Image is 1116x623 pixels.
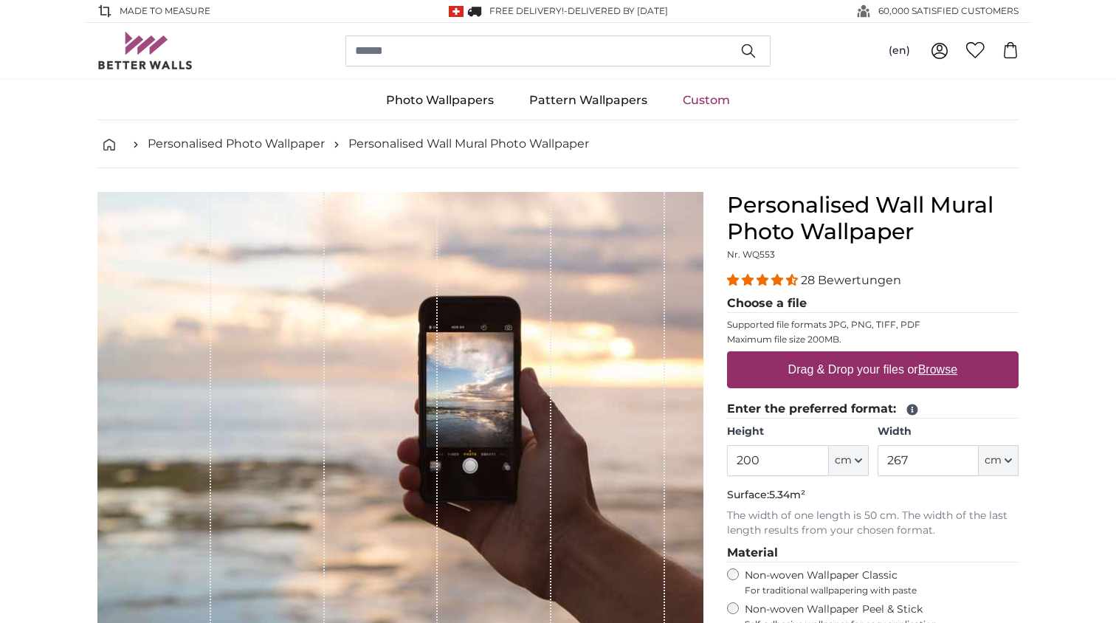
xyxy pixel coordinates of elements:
p: Supported file formats JPG, PNG, TIFF, PDF [727,319,1019,331]
a: Personalised Photo Wallpaper [148,135,325,153]
button: cm [979,445,1019,476]
span: cm [985,453,1002,468]
p: The width of one length is 50 cm. The width of the last length results from your chosen format. [727,509,1019,538]
p: Maximum file size 200MB. [727,334,1019,345]
a: Personalised Wall Mural Photo Wallpaper [348,135,589,153]
a: Custom [665,81,748,120]
legend: Material [727,544,1019,562]
button: (en) [877,38,922,64]
label: Non-woven Wallpaper Classic [745,568,1019,596]
a: Pattern Wallpapers [512,81,665,120]
p: Surface: [727,488,1019,503]
h1: Personalised Wall Mural Photo Wallpaper [727,192,1019,245]
span: 28 Bewertungen [801,273,901,287]
a: Photo Wallpapers [368,81,512,120]
nav: breadcrumbs [97,120,1019,168]
span: - [564,5,668,16]
button: cm [829,445,869,476]
legend: Choose a file [727,295,1019,313]
img: Betterwalls [97,32,193,69]
u: Browse [918,363,957,376]
span: Nr. WQ553 [727,249,775,260]
span: Delivered by [DATE] [568,5,668,16]
span: cm [835,453,852,468]
label: Width [878,424,1019,439]
span: 4.32 stars [727,273,801,287]
img: Switzerland [449,6,464,17]
span: 60,000 SATISFIED CUSTOMERS [878,4,1019,18]
legend: Enter the preferred format: [727,400,1019,419]
span: FREE delivery! [489,5,564,16]
label: Drag & Drop your files or [782,355,963,385]
label: Height [727,424,868,439]
span: For traditional wallpapering with paste [745,585,1019,596]
span: 5.34m² [769,488,805,501]
span: Made to Measure [120,4,210,18]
